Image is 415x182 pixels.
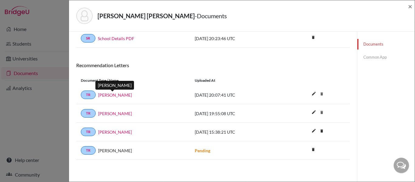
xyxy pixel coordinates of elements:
[357,39,415,50] a: Documents
[309,145,318,154] i: delete
[95,81,134,90] div: [PERSON_NAME]
[317,89,326,98] i: delete
[98,129,132,135] a: [PERSON_NAME]
[195,129,235,135] span: [DATE] 15:38:21 UTC
[190,35,281,42] div: [DATE] 20:23:46 UTC
[317,127,326,136] a: delete
[14,4,26,10] span: Help
[195,92,235,98] span: [DATE] 20:07:41 UTC
[190,78,281,83] div: Uploaded at
[195,12,227,19] span: - Documents
[98,12,195,19] strong: [PERSON_NAME] [PERSON_NAME]
[309,34,318,42] a: delete
[81,128,96,136] a: TR
[81,146,96,155] a: TR
[309,33,318,42] i: delete
[317,108,326,117] i: delete
[309,89,319,98] i: edit
[309,108,319,117] button: edit
[408,2,412,11] span: ×
[195,148,210,153] strong: Pending
[81,109,96,118] a: TR
[76,62,350,68] h6: Recommendation Letters
[98,147,132,154] span: [PERSON_NAME]
[81,34,95,43] a: SR
[309,90,319,99] button: edit
[317,126,326,136] i: delete
[309,127,319,136] button: edit
[195,111,235,116] span: [DATE] 19:55:08 UTC
[408,3,412,10] button: Close
[309,146,318,154] a: delete
[81,91,96,99] a: TR
[309,107,319,117] i: edit
[76,78,190,83] div: Document Type / Name
[98,92,132,98] a: [PERSON_NAME]
[98,110,132,117] a: [PERSON_NAME]
[357,52,415,63] a: Common App
[309,126,319,136] i: edit
[98,35,134,42] a: School Details PDF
